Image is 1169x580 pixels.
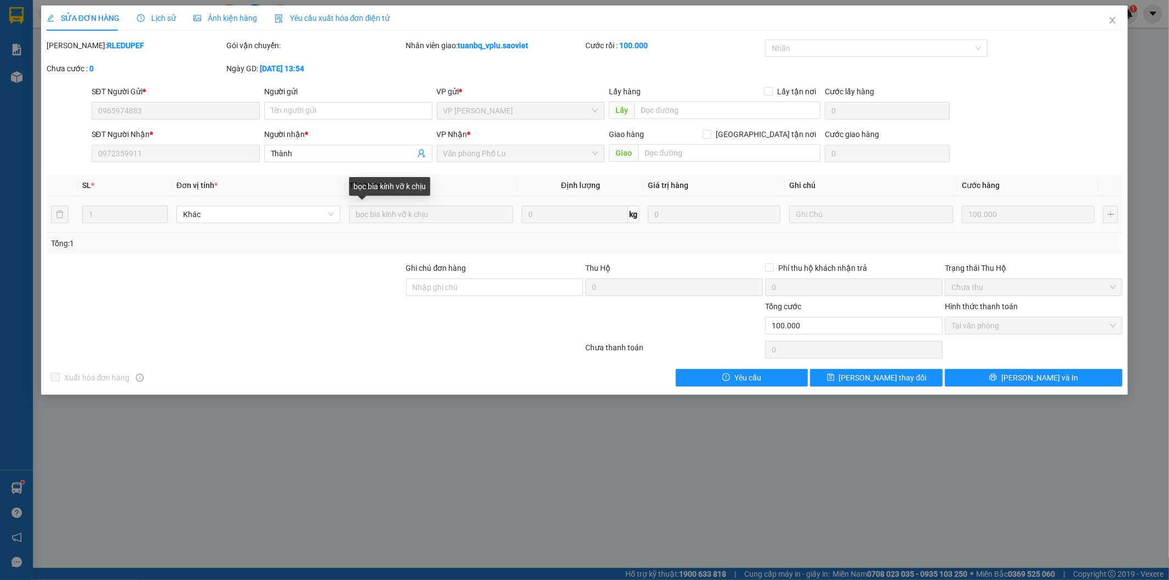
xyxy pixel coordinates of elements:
[628,206,639,223] span: kg
[107,41,144,50] b: RLEDUPEF
[561,181,600,190] span: Định lượng
[58,64,265,167] h2: VP Nhận: VP Nhận 779 Giải Phóng
[619,41,648,50] b: 100.000
[417,149,426,158] span: user-add
[6,9,61,64] img: logo.jpg
[1097,5,1128,36] button: Close
[437,86,605,98] div: VP gửi
[92,86,260,98] div: SĐT Người Gửi
[789,206,953,223] input: Ghi Chú
[443,145,598,162] span: Văn phòng Phố Lu
[609,87,641,96] span: Lấy hàng
[827,373,835,382] span: save
[1001,372,1078,384] span: [PERSON_NAME] và In
[193,14,257,22] span: Ảnh kiện hàng
[349,177,430,196] div: bọc bìa kính vỡ k chịu
[676,369,808,386] button: exclamation-circleYêu cầu
[264,128,432,140] div: Người nhận
[825,145,950,162] input: Cước giao hàng
[585,264,611,272] span: Thu Hộ
[264,86,432,98] div: Người gửi
[585,342,765,361] div: Chưa thanh toán
[92,128,260,140] div: SĐT Người Nhận
[711,128,820,140] span: [GEOGRAPHIC_DATA] tận nơi
[458,41,529,50] b: tuanbq_vplu.saoviet
[437,130,467,139] span: VP Nhận
[825,87,874,96] label: Cước lấy hàng
[47,14,119,22] span: SỬA ĐƠN HÀNG
[406,264,466,272] label: Ghi chú đơn hàng
[634,101,820,119] input: Dọc đường
[945,369,1122,386] button: printer[PERSON_NAME] và In
[406,278,584,296] input: Ghi chú đơn hàng
[1108,16,1117,25] span: close
[765,302,801,311] span: Tổng cước
[945,302,1018,311] label: Hình thức thanh toán
[60,372,134,384] span: Xuất hóa đơn hàng
[275,14,283,23] img: icon
[810,369,943,386] button: save[PERSON_NAME] thay đổi
[226,39,404,52] div: Gói vận chuyển:
[722,373,730,382] span: exclamation-circle
[183,206,334,223] span: Khác
[609,101,634,119] span: Lấy
[962,181,1000,190] span: Cước hàng
[66,26,134,44] b: Sao Việt
[609,130,644,139] span: Giao hàng
[193,14,201,22] span: picture
[773,86,820,98] span: Lấy tận nơi
[89,64,94,73] b: 0
[51,237,451,249] div: Tổng: 1
[6,64,88,82] h2: T1D71PE3
[47,39,224,52] div: [PERSON_NAME]:
[137,14,176,22] span: Lịch sử
[962,206,1094,223] input: 0
[275,14,390,22] span: Yêu cầu xuất hóa đơn điện tử
[82,181,91,190] span: SL
[785,175,957,196] th: Ghi chú
[609,144,638,162] span: Giao
[137,14,145,22] span: clock-circle
[47,62,224,75] div: Chưa cước :
[734,372,761,384] span: Yêu cầu
[1103,206,1118,223] button: plus
[839,372,927,384] span: [PERSON_NAME] thay đổi
[51,206,69,223] button: delete
[260,64,304,73] b: [DATE] 13:54
[951,279,1116,295] span: Chưa thu
[648,206,780,223] input: 0
[648,181,688,190] span: Giá trị hàng
[406,39,584,52] div: Nhân viên giao:
[774,262,871,274] span: Phí thu hộ khách nhận trả
[226,62,404,75] div: Ngày GD:
[443,103,598,119] span: VP Gia Lâm
[825,102,950,120] input: Cước lấy hàng
[989,373,997,382] span: printer
[176,181,218,190] span: Đơn vị tính
[638,144,820,162] input: Dọc đường
[951,317,1116,334] span: Tại văn phòng
[47,14,54,22] span: edit
[945,262,1122,274] div: Trạng thái Thu Hộ
[825,130,879,139] label: Cước giao hàng
[146,9,265,27] b: [DOMAIN_NAME]
[585,39,763,52] div: Cước rồi :
[136,374,144,382] span: info-circle
[349,206,513,223] input: VD: Bàn, Ghế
